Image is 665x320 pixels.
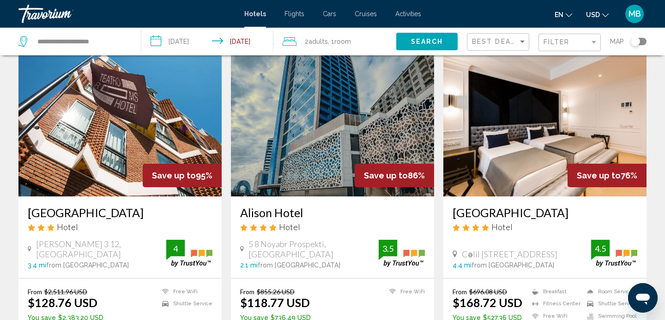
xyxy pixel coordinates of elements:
[323,10,336,18] a: Cars
[527,312,582,320] li: Free WiFi
[364,171,408,180] span: Save up to
[577,171,621,180] span: Save up to
[582,300,637,308] li: Shuttle Service
[284,10,304,18] a: Flights
[355,164,434,187] div: 86%
[231,49,434,196] img: Hotel image
[248,239,379,259] span: 5 8 Noyabr Prospekti, [GEOGRAPHIC_DATA]
[411,38,443,46] span: Search
[623,4,647,24] button: User Menu
[610,35,624,48] span: Map
[157,288,212,296] li: Free WiFi
[472,261,554,269] span: from [GEOGRAPHIC_DATA]
[143,164,222,187] div: 95%
[244,10,266,18] a: Hotels
[166,243,185,254] div: 4
[527,288,582,296] li: Breakfast
[18,5,235,23] a: Travorium
[28,261,46,269] span: 3.4 mi
[141,28,273,55] button: Check-in date: Nov 6, 2025 Check-out date: Nov 8, 2025
[491,222,513,232] span: Hotel
[166,240,212,267] img: trustyou-badge.svg
[591,240,637,267] img: trustyou-badge.svg
[279,222,300,232] span: Hotel
[355,10,377,18] a: Cruises
[591,243,610,254] div: 4.5
[395,10,421,18] a: Activities
[582,312,637,320] li: Swimming Pool
[240,206,425,219] a: Alison Hotel
[240,222,425,232] div: 4 star Hotel
[555,8,572,21] button: Change language
[538,33,601,52] button: Filter
[379,240,425,267] img: trustyou-badge.svg
[28,288,42,296] span: From
[240,288,254,296] span: From
[240,261,258,269] span: 2.1 mi
[453,296,522,309] ins: $168.72 USD
[568,164,647,187] div: 76%
[379,243,397,254] div: 3.5
[36,239,166,259] span: [PERSON_NAME] 3 12, [GEOGRAPHIC_DATA]
[555,11,563,18] span: en
[240,296,310,309] ins: $118.77 USD
[472,38,526,46] mat-select: Sort by
[624,37,647,46] button: Toggle map
[28,296,97,309] ins: $128.76 USD
[443,49,647,196] img: Hotel image
[472,38,520,45] span: Best Deals
[586,8,609,21] button: Change currency
[44,288,87,296] del: $2,511.96 USD
[152,171,196,180] span: Save up to
[18,49,222,196] img: Hotel image
[527,300,582,308] li: Fitness Center
[305,35,328,48] span: 2
[453,222,637,232] div: 4 star Hotel
[453,261,472,269] span: 4.4 mi
[469,288,507,296] del: $696.08 USD
[308,38,328,45] span: Adults
[453,206,637,219] a: [GEOGRAPHIC_DATA]
[334,38,351,45] span: Room
[582,288,637,296] li: Room Service
[57,222,78,232] span: Hotel
[46,261,129,269] span: from [GEOGRAPHIC_DATA]
[28,206,212,219] a: [GEOGRAPHIC_DATA]
[28,222,212,232] div: 3 star Hotel
[396,33,458,50] button: Search
[629,9,641,18] span: MB
[385,288,425,296] li: Free WiFi
[453,288,467,296] span: From
[328,35,351,48] span: , 1
[257,288,295,296] del: $855.26 USD
[258,261,340,269] span: from [GEOGRAPHIC_DATA]
[273,28,396,55] button: Travelers: 2 adults, 0 children
[586,11,600,18] span: USD
[157,300,212,308] li: Shuttle Service
[628,283,658,313] iframe: Кнопка запуска окна обмена сообщениями
[544,38,570,46] span: Filter
[462,249,557,259] span: Cəlil [STREET_ADDRESS]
